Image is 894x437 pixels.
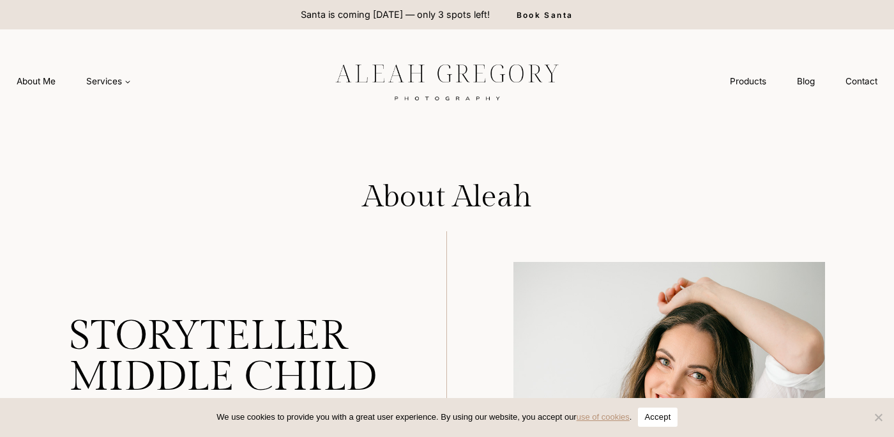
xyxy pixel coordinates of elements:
[71,70,146,93] a: Services
[715,70,782,93] a: Products
[69,367,380,388] h2: MIDDLE CHILD
[255,179,639,216] h1: About Aleah
[715,70,893,93] nav: Secondary
[1,70,146,93] nav: Primary
[872,411,884,424] span: No
[782,70,830,93] a: Blog
[216,411,632,424] span: We use cookies to provide you with a great user experience. By using our website, you accept our .
[830,70,893,93] a: Contact
[1,70,71,93] a: About Me
[301,8,490,22] p: Santa is coming [DATE] — only 3 spots left!
[69,326,380,347] h2: STORYTELLER
[577,412,630,422] a: use of cookies
[86,75,131,88] span: Services
[638,408,677,427] button: Accept
[303,54,591,108] img: aleah gregory logo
